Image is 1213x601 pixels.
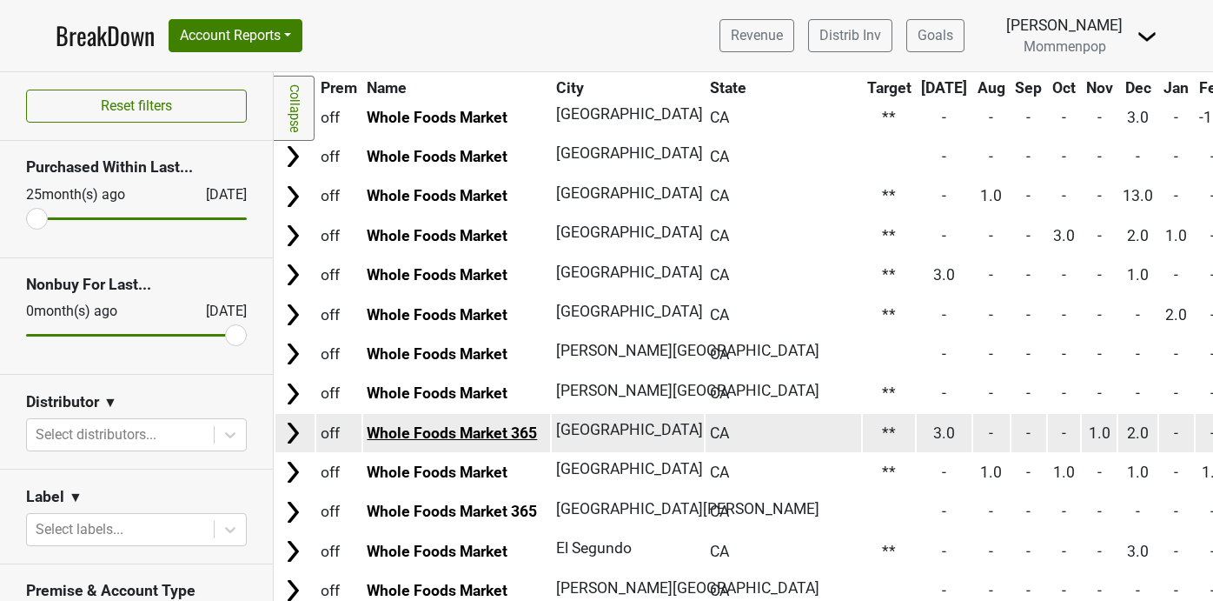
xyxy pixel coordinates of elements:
[1026,345,1031,363] span: -
[942,227,946,244] span: -
[1097,582,1102,599] span: -
[280,499,306,525] img: Arrow right
[190,301,247,322] div: [DATE]
[367,187,507,204] a: Whole Foods Market
[26,393,99,411] h3: Distributor
[1011,72,1047,104] th: Sep: activate to sort column ascending
[316,98,361,136] td: off
[274,76,315,141] a: Collapse
[989,148,993,165] span: -
[1127,464,1149,481] span: 1.0
[1174,543,1178,560] span: -
[69,487,83,508] span: ▼
[367,424,537,442] a: Whole Foods Market 365
[942,109,946,126] span: -
[367,464,507,481] a: Whole Foods Market
[280,381,306,407] img: Arrow right
[316,493,361,531] td: off
[710,464,729,481] span: CA
[710,345,729,363] span: CA
[989,424,993,442] span: -
[989,227,993,244] span: -
[710,503,729,520] span: CA
[103,392,117,413] span: ▼
[1174,187,1178,204] span: -
[863,72,916,104] th: Target: activate to sort column ascending
[316,257,361,294] td: off
[280,144,306,170] img: Arrow right
[1127,424,1149,442] span: 2.0
[867,79,911,97] span: Target
[989,543,993,560] span: -
[710,306,729,324] span: CA
[1097,109,1102,126] span: -
[556,539,632,557] span: El Segundo
[556,500,819,518] span: [GEOGRAPHIC_DATA][PERSON_NAME]
[367,503,537,520] a: Whole Foods Market 365
[556,382,819,399] span: [PERSON_NAME][GEOGRAPHIC_DATA]
[1024,38,1106,55] span: Mommenpop
[1053,227,1075,244] span: 3.0
[1174,109,1178,126] span: -
[989,345,993,363] span: -
[1062,424,1066,442] span: -
[1136,345,1140,363] span: -
[367,582,507,599] a: Whole Foods Market
[980,464,1002,481] span: 1.0
[933,266,955,284] span: 3.0
[556,224,703,241] span: [GEOGRAPHIC_DATA]
[363,72,551,104] th: Name: activate to sort column ascending
[1127,266,1149,284] span: 1.0
[942,503,946,520] span: -
[1026,424,1031,442] span: -
[367,227,507,244] a: Whole Foods Market
[1062,306,1066,324] span: -
[1089,424,1110,442] span: 1.0
[1026,503,1031,520] span: -
[1082,72,1117,104] th: Nov: activate to sort column ascending
[1174,582,1178,599] span: -
[26,90,247,123] button: Reset filters
[367,384,507,402] a: Whole Foods Market
[316,296,361,333] td: off
[1159,72,1194,104] th: Jan: activate to sort column ascending
[1137,26,1157,47] img: Dropdown Menu
[1097,187,1102,204] span: -
[942,148,946,165] span: -
[1053,464,1075,481] span: 1.0
[710,109,729,126] span: CA
[26,276,247,294] h3: Nonbuy For Last...
[1097,464,1102,481] span: -
[1123,187,1153,204] span: 13.0
[719,19,794,52] a: Revenue
[1062,582,1066,599] span: -
[556,421,703,438] span: [GEOGRAPHIC_DATA]
[1174,345,1178,363] span: -
[1174,384,1178,402] span: -
[280,459,306,485] img: Arrow right
[989,306,993,324] span: -
[321,79,357,97] span: Prem
[1097,345,1102,363] span: -
[280,262,306,288] img: Arrow right
[169,19,302,52] button: Account Reports
[980,187,1002,204] span: 1.0
[942,306,946,324] span: -
[710,582,729,599] span: CA
[26,582,247,600] h3: Premise & Account Type
[275,72,315,104] th: &nbsp;: activate to sort column ascending
[556,303,703,320] span: [GEOGRAPHIC_DATA]
[1026,227,1031,244] span: -
[26,301,164,322] div: 0 month(s) ago
[1062,187,1066,204] span: -
[942,582,946,599] span: -
[1062,109,1066,126] span: -
[710,384,729,402] span: CA
[1026,464,1031,481] span: -
[1136,503,1140,520] span: -
[942,187,946,204] span: -
[367,306,507,324] a: Whole Foods Market
[1048,72,1080,104] th: Oct: activate to sort column ascending
[280,184,306,210] img: Arrow right
[1127,109,1149,126] span: 3.0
